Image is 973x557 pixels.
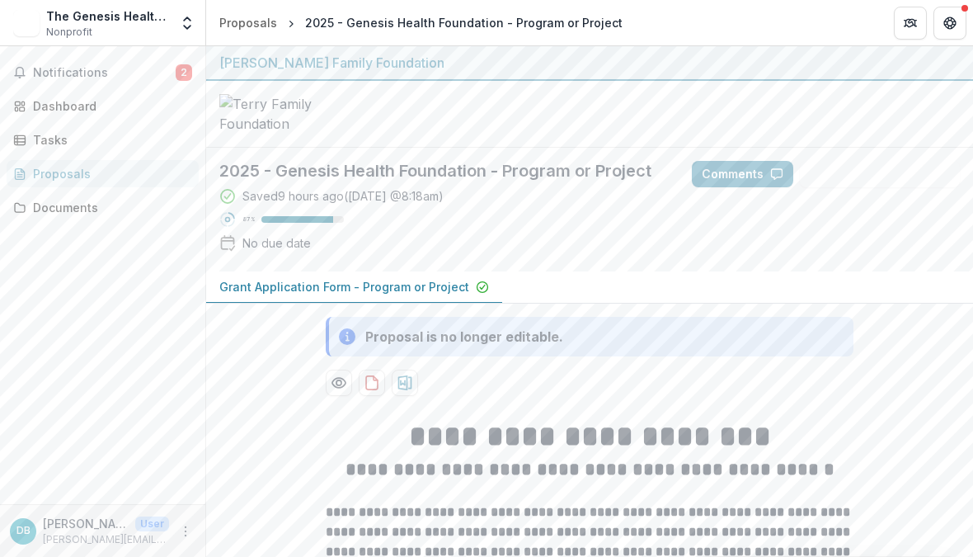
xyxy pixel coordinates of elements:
[33,97,186,115] div: Dashboard
[176,522,195,541] button: More
[33,131,186,149] div: Tasks
[43,515,129,532] p: [PERSON_NAME]
[894,7,927,40] button: Partners
[213,11,284,35] a: Proposals
[800,161,960,187] button: Answer Suggestions
[16,526,31,536] div: Doug Baer
[365,327,563,347] div: Proposal is no longer editable.
[219,53,960,73] div: [PERSON_NAME] Family Foundation
[219,278,469,295] p: Grant Application Form - Program or Project
[13,10,40,36] img: The Genesis Health Foundation, Inc.
[213,11,629,35] nav: breadcrumb
[219,14,277,31] div: Proposals
[326,370,352,396] button: Preview a056f7b7-4bec-4448-aaeb-996477fa75cd-0.pdf
[242,234,311,252] div: No due date
[33,199,186,216] div: Documents
[305,14,623,31] div: 2025 - Genesis Health Foundation - Program or Project
[7,194,199,221] a: Documents
[33,165,186,182] div: Proposals
[392,370,418,396] button: download-proposal
[7,160,199,187] a: Proposals
[359,370,385,396] button: download-proposal
[242,214,255,225] p: 87 %
[692,161,793,187] button: Comments
[219,94,384,134] img: Terry Family Foundation
[46,25,92,40] span: Nonprofit
[219,161,665,181] h2: 2025 - Genesis Health Foundation - Program or Project
[933,7,966,40] button: Get Help
[33,66,176,80] span: Notifications
[242,187,444,205] div: Saved 9 hours ago ( [DATE] @ 8:18am )
[7,59,199,86] button: Notifications2
[176,7,199,40] button: Open entity switcher
[176,64,192,81] span: 2
[43,532,169,547] p: [PERSON_NAME][EMAIL_ADDRESS][PERSON_NAME][DOMAIN_NAME]
[135,517,169,531] p: User
[7,92,199,120] a: Dashboard
[46,7,169,25] div: The Genesis Health Foundation, Inc.
[7,126,199,153] a: Tasks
